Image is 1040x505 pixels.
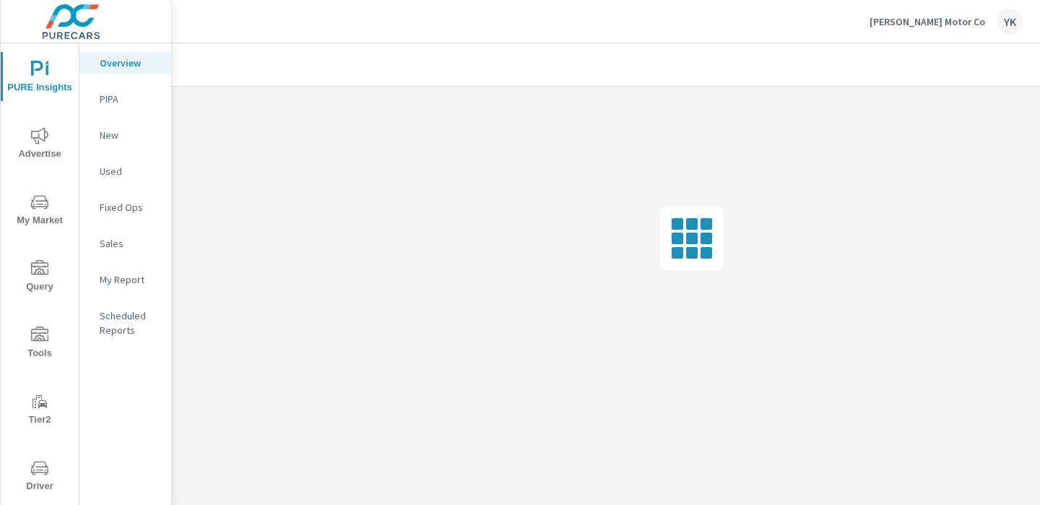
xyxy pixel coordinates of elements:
span: My Market [5,194,74,229]
p: Sales [100,236,160,251]
p: My Report [100,272,160,287]
p: Scheduled Reports [100,308,160,337]
span: Driver [5,459,74,495]
p: Fixed Ops [100,200,160,215]
span: Query [5,260,74,295]
p: [PERSON_NAME] Motor Co [870,15,985,28]
div: My Report [79,269,171,290]
span: Advertise [5,127,74,163]
div: Fixed Ops [79,197,171,218]
span: PURE Insights [5,61,74,96]
p: PIPA [100,92,160,106]
div: Used [79,160,171,182]
span: Tools [5,327,74,362]
div: PIPA [79,88,171,110]
div: Overview [79,52,171,74]
p: Overview [100,56,160,70]
p: New [100,128,160,142]
div: YK [997,9,1023,35]
span: Tier2 [5,393,74,428]
div: Sales [79,233,171,254]
p: Used [100,164,160,178]
div: New [79,124,171,146]
div: Scheduled Reports [79,305,171,341]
